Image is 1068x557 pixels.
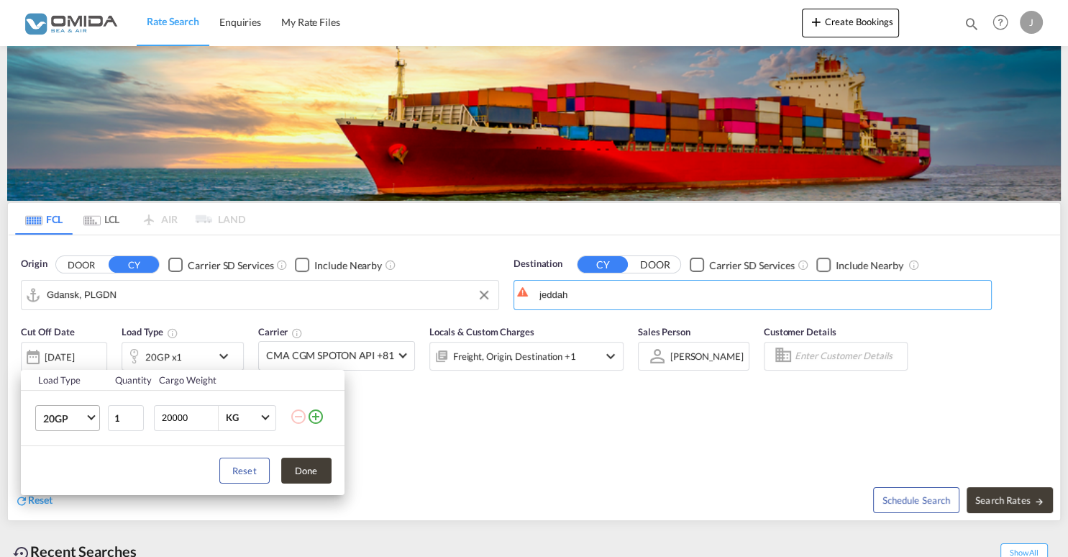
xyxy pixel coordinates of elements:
th: Load Type [21,370,106,391]
div: Cargo Weight [159,373,281,386]
input: Qty [108,405,144,431]
md-icon: icon-minus-circle-outline [290,408,307,425]
div: KG [226,412,239,423]
md-icon: icon-plus-circle-outline [307,408,324,425]
button: Done [281,458,332,484]
button: Reset [219,458,270,484]
span: 20GP [43,412,85,426]
input: Enter Weight [160,406,218,430]
md-select: Choose: 20GP [35,405,100,431]
th: Quantity [106,370,151,391]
